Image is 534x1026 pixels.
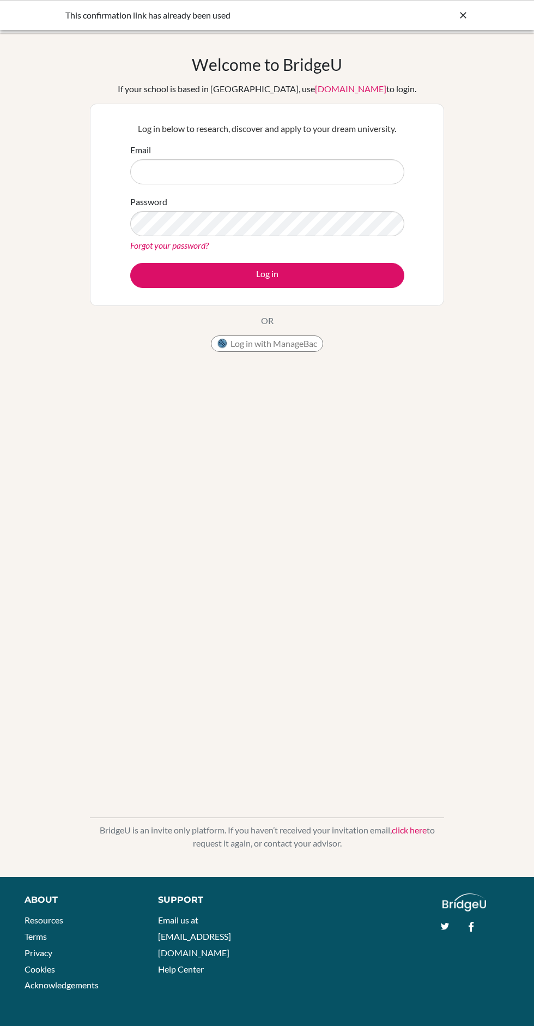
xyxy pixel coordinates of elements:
[315,83,386,94] a: [DOMAIN_NAME]
[261,314,274,327] p: OR
[118,82,416,95] div: If your school is based in [GEOGRAPHIC_DATA], use to login.
[25,893,133,907] div: About
[158,915,231,957] a: Email us at [EMAIL_ADDRESS][DOMAIN_NAME]
[130,122,404,135] p: Log in below to research, discover and apply to your dream university.
[392,825,427,835] a: click here
[25,915,63,925] a: Resources
[130,240,209,250] a: Forgot your password?
[65,9,305,22] div: This confirmation link has already been used
[90,824,444,850] p: BridgeU is an invite only platform. If you haven’t received your invitation email, to request it ...
[25,931,47,941] a: Terms
[25,947,52,958] a: Privacy
[130,143,151,157] label: Email
[158,964,204,974] a: Help Center
[158,893,257,907] div: Support
[25,964,55,974] a: Cookies
[442,893,487,911] img: logo_white@2x-f4f0deed5e89b7ecb1c2cc34c3e3d731f90f0f143d5ea2071677605dd97b5244.png
[130,195,167,208] label: Password
[192,55,342,74] h1: Welcome to BridgeU
[25,980,99,990] a: Acknowledgements
[211,335,323,352] button: Log in with ManageBac
[130,263,404,288] button: Log in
